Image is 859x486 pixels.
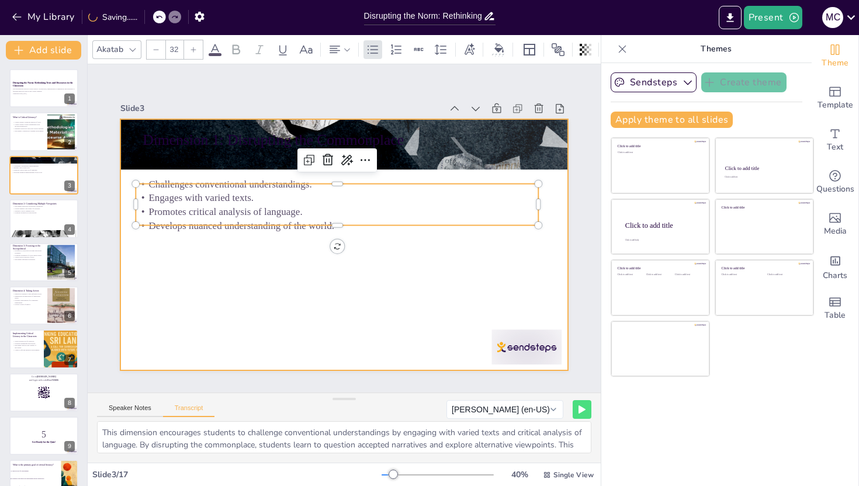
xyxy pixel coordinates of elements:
[460,40,478,59] div: Text effects
[505,469,534,480] div: 40 %
[701,72,787,92] button: Create theme
[812,77,858,119] div: Add ready made slides
[824,225,847,238] span: Media
[9,373,78,412] div: 8
[12,165,74,167] p: Challenges conventional understandings.
[192,56,569,239] p: Dimension 1: Disrupting the Commonplace
[551,43,565,57] span: Position
[618,144,701,148] div: Click to add title
[64,441,75,452] div: 9
[13,342,40,345] p: Facilitate meaningful discussions.
[13,244,44,251] p: Dimension 3: Focusing on the Sociopolitical
[812,161,858,203] div: Get real-time input from your audience
[625,221,700,229] div: Click to add title
[92,469,382,480] div: Slide 3 / 17
[13,210,75,212] p: Enhances critical thinking skills.
[812,287,858,329] div: Add a table
[13,332,40,338] p: Implementing Critical Literacy in the Classroom
[646,273,673,276] div: Click to add text
[13,158,75,161] p: Dimension 1: Disrupting the Commonplace
[64,268,75,278] div: 5
[13,88,75,92] p: This presentation explores critical literacy in education, emphasizing its dimensions and relevan...
[822,57,848,70] span: Theme
[13,212,75,214] p: Promotes inclusivity in discussions.
[827,141,843,154] span: Text
[722,273,758,276] div: Click to add text
[446,400,563,419] button: [PERSON_NAME] (en-US)
[812,35,858,77] div: Change the overall theme
[9,329,78,368] div: 7
[722,205,805,209] div: Click to add title
[13,341,40,343] p: Select diverse texts for analysis.
[13,463,58,466] p: What is the primary goal of critical literacy?
[632,35,800,63] p: Themes
[6,41,81,60] button: Add slide
[164,109,537,286] p: Engages with varied texts.
[520,40,539,59] div: Layout
[611,112,733,128] button: Apply theme to all slides
[13,249,44,254] p: Examines sociopolitical systems and power dynamics.
[97,421,591,453] textarea: This dimension encourages students to challenge conventional understandings by engaging with vari...
[618,266,701,270] div: Click to add title
[825,309,846,322] span: Table
[812,119,858,161] div: Add text boxes
[64,137,75,148] div: 2
[9,112,78,151] div: 2
[611,72,697,92] button: Sendsteps
[88,12,137,23] div: Saving......
[9,69,78,107] div: 1
[13,123,44,127] p: Critical literacy fosters engagement with diverse perspectives.
[675,273,701,276] div: Click to add text
[64,398,75,408] div: 8
[816,183,854,196] span: Questions
[13,206,75,208] p: Encourages reflection on personal viewpoints.
[163,404,215,417] button: Transcript
[13,295,44,299] p: Emphasizes the importance of addressing issues.
[823,269,847,282] span: Charts
[13,254,44,256] p: Promotes awareness of social justice issues.
[722,266,805,270] div: Click to add title
[13,375,75,379] p: Go to
[9,243,78,282] div: 5
[744,6,802,29] button: Present
[37,376,56,378] strong: [DOMAIN_NAME]
[13,304,44,306] p: Fosters a sense of agency.
[13,345,40,349] p: Encourage analysis and critique of discourses.
[94,41,126,57] div: Akatab
[64,355,75,365] div: 7
[32,441,56,443] strong: Get Ready for the Quiz!
[13,115,44,119] p: What is Critical Literacy?
[13,258,44,261] p: Encourages informed citizenship.
[13,92,75,95] p: Generated with [URL]
[719,6,742,29] button: Export to PowerPoint
[9,199,78,238] div: 4
[13,208,75,210] p: Fosters empathy and respect for diversity.
[490,43,508,55] div: Background color
[64,93,75,104] div: 1
[553,470,594,480] span: Single View
[618,151,701,154] div: Click to add text
[13,293,44,295] p: Empowers students to take informed action.
[725,176,802,179] div: Click to add text
[812,245,858,287] div: Add charts and graphs
[822,6,843,29] button: M C
[13,289,44,293] p: Dimension 4: Taking Action
[97,404,163,417] button: Speaker Notes
[9,286,78,325] div: 6
[64,311,75,321] div: 6
[64,180,75,191] div: 3
[767,273,804,276] div: Click to add text
[12,171,74,173] p: Develops nuanced understanding of the world.
[625,239,699,241] div: Click to add body
[12,169,74,171] p: Promotes critical analysis of language.
[822,7,843,28] div: M C
[13,379,75,382] p: and login with code
[158,122,531,298] p: Promotes critical analysis of language.
[9,156,78,195] div: 3
[186,23,484,164] div: Slide 3
[725,165,803,171] div: Click to add title
[812,203,858,245] div: Add images, graphics, shapes or video
[818,99,853,112] span: Template
[11,470,60,471] span: To analyze texts for entertainment.
[12,167,74,169] p: Engages with varied texts.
